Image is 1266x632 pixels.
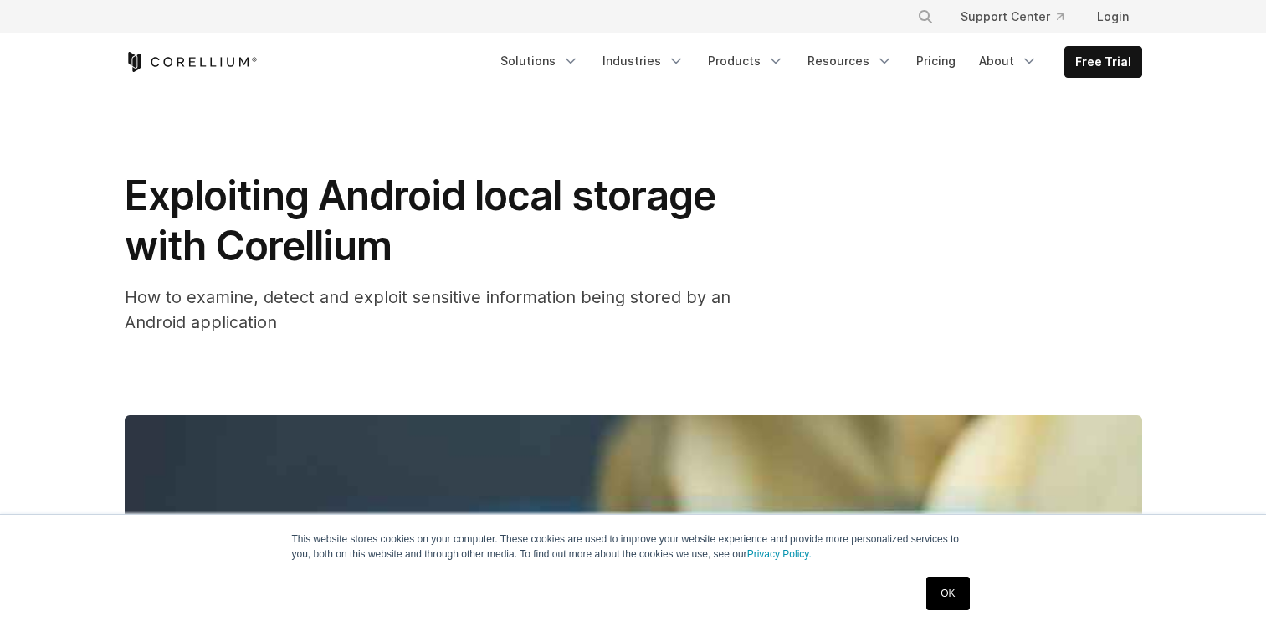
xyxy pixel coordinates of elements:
a: Privacy Policy. [747,548,812,560]
a: Free Trial [1065,47,1141,77]
button: Search [910,2,941,32]
a: Products [698,46,794,76]
a: Login [1084,2,1142,32]
a: Pricing [906,46,966,76]
span: How to examine, detect and exploit sensitive information being stored by an Android application [125,287,730,332]
span: Exploiting Android local storage with Corellium [125,171,715,270]
a: About [969,46,1048,76]
p: This website stores cookies on your computer. These cookies are used to improve your website expe... [292,532,975,562]
div: Navigation Menu [897,2,1142,32]
a: Support Center [947,2,1077,32]
a: Solutions [490,46,589,76]
a: Corellium Home [125,52,258,72]
a: Industries [592,46,695,76]
a: OK [926,577,969,610]
a: Resources [797,46,903,76]
div: Navigation Menu [490,46,1142,78]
